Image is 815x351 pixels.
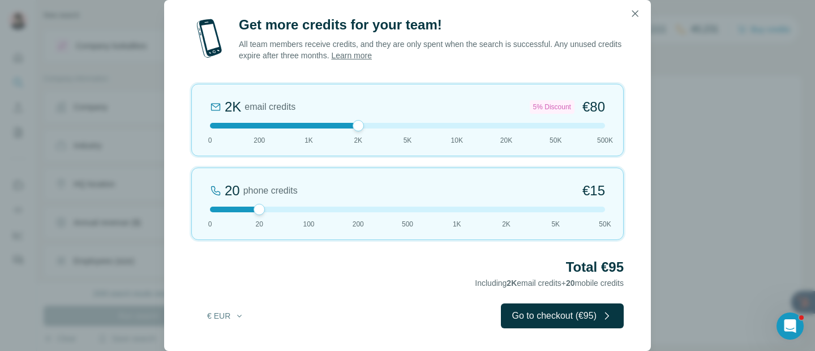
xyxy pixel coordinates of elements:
span: €15 [582,182,605,200]
span: 2K [502,219,511,229]
span: 0 [208,219,212,229]
span: 20 [566,279,575,288]
span: 0 [208,135,212,145]
span: 200 [353,219,364,229]
span: 1K [453,219,461,229]
img: mobile-phone [191,16,228,61]
div: 20 [225,182,240,200]
span: 20 [256,219,263,229]
p: All team members receive credits, and they are only spent when the search is successful. Any unus... [239,38,624,61]
span: 5K [404,135,412,145]
span: 20K [500,135,512,145]
span: email credits [244,100,295,114]
button: € EUR [199,306,252,326]
span: 500 [402,219,413,229]
a: Learn more [331,51,372,60]
div: 2K [225,98,241,116]
span: Including email credits + mobile credits [475,279,624,288]
h2: Total €95 [191,258,624,276]
span: 50K [599,219,611,229]
span: 2K [354,135,362,145]
iframe: Intercom live chat [777,313,804,340]
span: 500K [597,135,613,145]
div: 5% Discount [530,100,574,114]
span: 200 [254,135,265,145]
span: 5K [551,219,560,229]
button: Go to checkout (€95) [501,303,624,328]
span: 2K [507,279,517,288]
span: €80 [582,98,605,116]
span: 100 [303,219,314,229]
span: phone credits [243,184,298,198]
span: 50K [550,135,561,145]
span: 1K [304,135,313,145]
span: 10K [451,135,463,145]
